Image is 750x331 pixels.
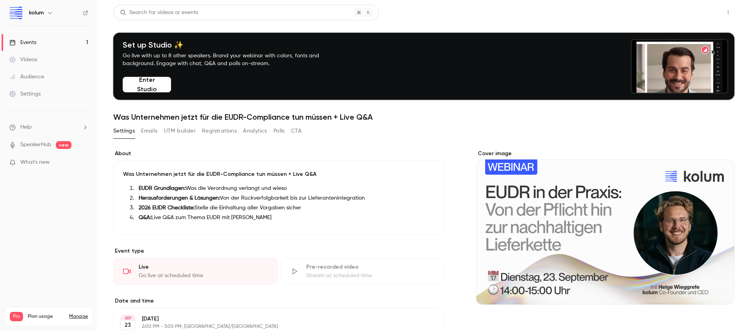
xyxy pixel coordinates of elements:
[123,40,337,50] h4: Set up Studio ✨
[136,204,435,212] li: Stelle die Einhaltung aller Vorgaben sicher
[476,150,734,158] label: Cover image
[9,56,37,64] div: Videos
[139,263,268,271] div: Live
[306,263,436,271] div: Pre-recorded video
[136,194,435,202] li: Von der Rückverfolgbarkeit bis zur Lieferantenintegration
[123,170,435,178] p: Was Unternehmen jetzt für die EUDR-Compliance tun müssen + Live Q&A
[136,184,435,193] li: Was die Verordnung verlangt und wieso
[139,272,268,280] div: Go live at scheduled time
[142,324,404,330] p: 2:00 PM - 3:00 PM, [GEOGRAPHIC_DATA]/[GEOGRAPHIC_DATA]
[113,297,445,305] label: Date and time
[113,258,278,285] div: LiveGo live at scheduled time
[139,205,195,211] strong: 2026 EUDR Checkliste:
[113,150,445,158] label: About
[29,9,44,17] h6: kolum
[164,125,196,137] button: UTM builder
[139,186,186,191] strong: EUDR Grundlagen:
[20,141,51,149] a: SpeakerHub
[113,247,445,255] p: Event type
[291,125,302,137] button: CTA
[141,125,157,137] button: Emails
[10,7,22,19] img: kolum
[139,195,220,201] strong: Herausforderungen & Lösungen:
[476,150,734,304] section: Cover image
[123,52,337,67] p: Go live with up to 8 other speakers. Brand your webinar with colors, fonts and background. Engage...
[9,123,88,131] li: help-dropdown-opener
[28,313,64,320] span: Plan usage
[9,39,36,46] div: Events
[20,158,50,166] span: What's new
[79,159,88,166] iframe: Noticeable Trigger
[685,5,716,20] button: Share
[139,215,151,220] strong: Q&A:
[136,214,435,222] li: Live Q&A zum Thema EUDR mit [PERSON_NAME]
[273,125,285,137] button: Polls
[9,73,44,81] div: Audience
[10,312,23,321] span: Pro
[113,125,135,137] button: Settings
[281,258,445,285] div: Pre-recorded videoStream at scheduled time
[306,272,436,280] div: Stream at scheduled time
[69,313,88,320] a: Manage
[113,112,734,122] h1: Was Unternehmen jetzt für die EUDR-Compliance tun müssen + Live Q&A
[202,125,237,137] button: Registrations
[20,123,32,131] span: Help
[9,90,41,98] div: Settings
[121,315,135,321] div: SEP
[123,77,171,92] button: Enter Studio
[243,125,267,137] button: Analytics
[120,9,198,17] div: Search for videos or events
[125,321,131,329] p: 23
[56,141,71,149] span: new
[142,315,404,323] p: [DATE]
